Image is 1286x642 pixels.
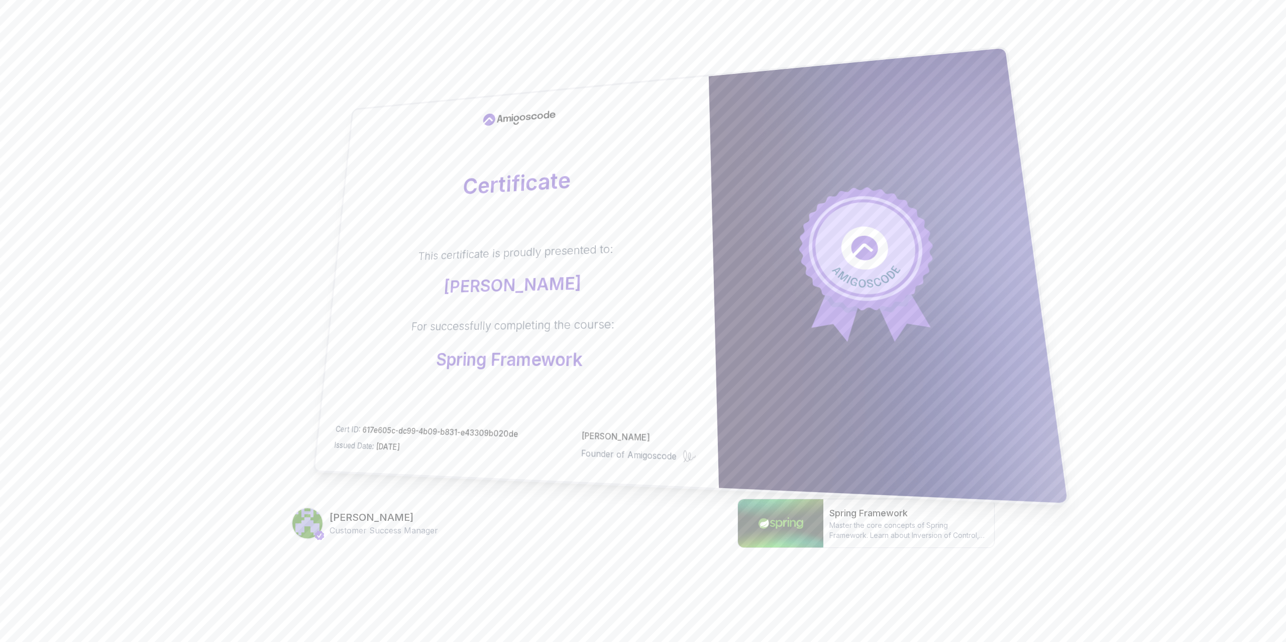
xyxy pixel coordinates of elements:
[292,508,323,538] img: Hasan Acartürk
[738,499,823,547] img: course thumbnail
[330,510,438,524] h3: [PERSON_NAME]
[408,349,614,370] p: Spring Framework
[362,424,518,439] span: 617e605c-dc99-4b09-b831-e43309b020de
[359,161,691,204] h2: Certificate
[376,441,400,452] span: [DATE]
[334,439,518,457] p: Issued Date:
[581,429,696,445] p: [PERSON_NAME]
[829,506,988,520] h2: Spring Framework
[581,446,677,463] p: Founder of Amigoscode
[829,520,988,540] p: Master the core concepts of Spring Framework. Learn about Inversion of Control, Dependency Inject...
[411,316,614,334] p: For successfully completing the course:
[335,423,518,440] p: Cert ID:
[418,241,613,264] p: This certificate is proudly presented to:
[415,272,613,297] p: [PERSON_NAME]
[330,524,438,536] p: Customer Success Manager
[737,499,995,548] a: course thumbnailSpring FrameworkMaster the core concepts of Spring Framework. Learn about Inversi...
